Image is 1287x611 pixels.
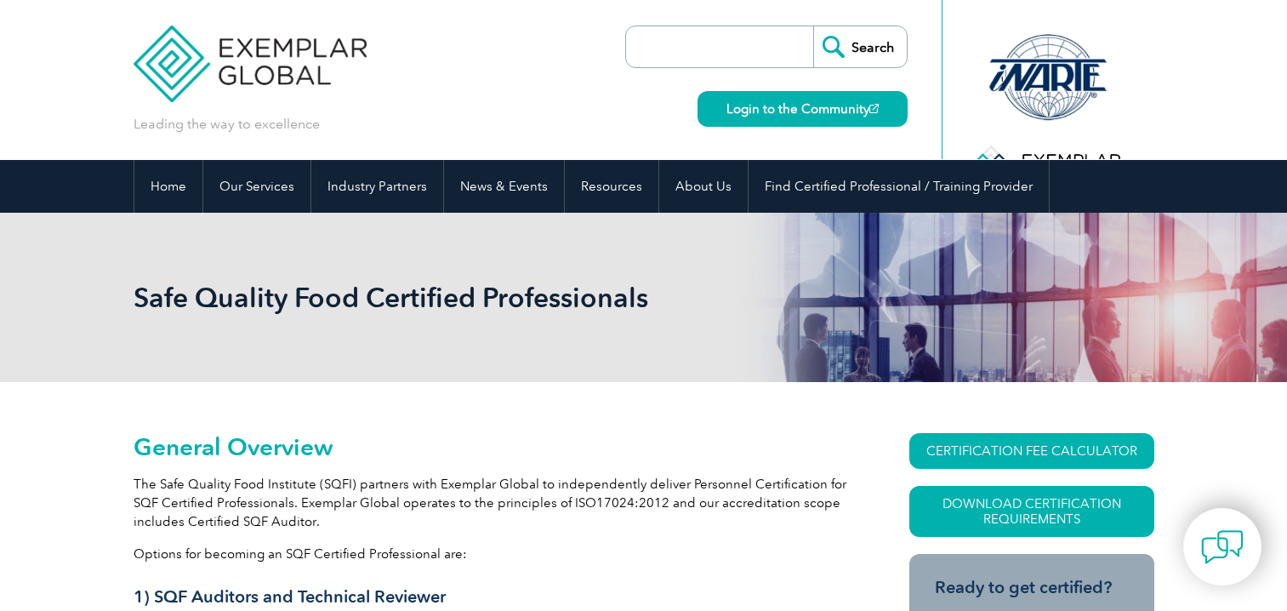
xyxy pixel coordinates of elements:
a: Home [134,160,202,213]
h3: 1) SQF Auditors and Technical Reviewer [134,586,848,608]
h2: General Overview [134,433,848,460]
a: News & Events [444,160,564,213]
a: Find Certified Professional / Training Provider [749,160,1049,213]
img: contact-chat.png [1201,526,1244,568]
a: Industry Partners [311,160,443,213]
h3: Ready to get certified? [935,577,1129,598]
input: Search [813,26,907,67]
p: The Safe Quality Food Institute (SQFI) partners with Exemplar Global to independently deliver Per... [134,475,848,531]
h1: Safe Quality Food Certified Professionals [134,281,787,314]
a: Download Certification Requirements [909,486,1154,537]
a: Login to the Community [698,91,908,127]
p: Leading the way to excellence [134,115,320,134]
a: Our Services [203,160,310,213]
a: CERTIFICATION FEE CALCULATOR [909,433,1154,469]
p: Options for becoming an SQF Certified Professional are: [134,545,848,563]
a: Resources [565,160,658,213]
a: About Us [659,160,748,213]
img: open_square.png [869,104,879,113]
